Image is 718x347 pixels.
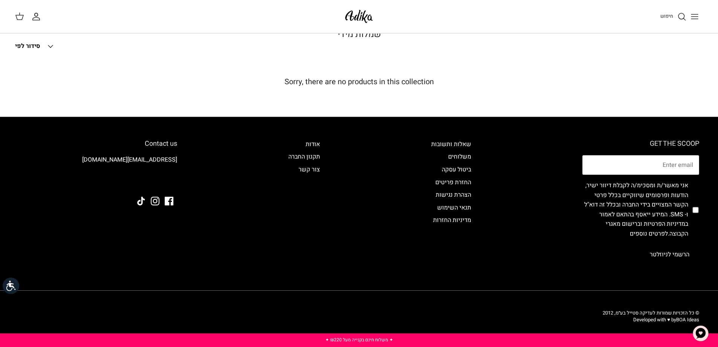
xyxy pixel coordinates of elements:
a: החשבון שלי [32,12,44,21]
img: Adika IL [156,176,177,186]
label: אני מאשר/ת ומסכימ/ה לקבלת דיוור ישיר, הודעות ופרסומים שיווקיים בכלל פרטי הקשר המצויים בידי החברה ... [582,181,688,239]
a: שאלות ותשובות [431,140,471,149]
a: משלוחים [448,152,471,161]
h1: שמלות מידי [95,29,623,40]
span: חיפוש [660,12,673,20]
a: BOA Ideas [676,316,699,323]
a: Facebook [165,197,173,205]
a: החזרת פריטים [435,178,471,187]
a: מדיניות החזרות [433,216,471,225]
a: ✦ משלוח חינם בקנייה מעל ₪220 ✦ [325,336,393,343]
h6: Contact us [19,140,177,148]
button: Toggle menu [686,8,703,25]
a: צור קשר [299,165,320,174]
a: תקנון החברה [288,152,320,161]
input: Email [582,155,699,175]
p: Developed with ♥ by [603,316,699,323]
a: Instagram [151,197,159,205]
button: הרשמי לניוזלטר [640,245,699,264]
button: סידור לפי [15,38,55,55]
a: Tiktok [137,197,145,205]
a: הצהרת נגישות [436,190,471,199]
div: Secondary navigation [281,140,328,264]
a: [EMAIL_ADDRESS][DOMAIN_NAME] [82,155,177,164]
h5: Sorry, there are no products in this collection [15,77,703,86]
button: צ'אט [689,322,712,345]
img: Adika IL [343,8,375,25]
a: ביטול עסקה [442,165,471,174]
span: סידור לפי [15,42,40,51]
div: Secondary navigation [424,140,479,264]
a: לפרטים נוספים [630,229,668,238]
a: תנאי השימוש [437,203,471,212]
h6: GET THE SCOOP [582,140,699,148]
a: חיפוש [660,12,686,21]
span: © כל הזכויות שמורות לעדיקה סטייל בע״מ, 2012 [603,309,699,316]
a: אודות [306,140,320,149]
